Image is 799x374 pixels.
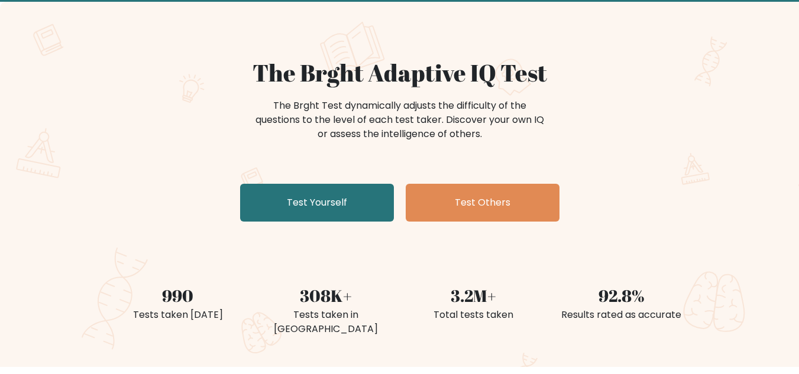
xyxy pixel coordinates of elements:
div: Tests taken [DATE] [111,308,245,322]
a: Test Others [406,184,559,222]
div: The Brght Test dynamically adjusts the difficulty of the questions to the level of each test take... [252,99,548,141]
div: 92.8% [555,283,688,308]
div: 3.2M+ [407,283,541,308]
div: 308K+ [259,283,393,308]
h1: The Brght Adaptive IQ Test [111,58,688,87]
a: Test Yourself [240,184,394,222]
div: Tests taken in [GEOGRAPHIC_DATA] [259,308,393,336]
div: Results rated as accurate [555,308,688,322]
div: 990 [111,283,245,308]
div: Total tests taken [407,308,541,322]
